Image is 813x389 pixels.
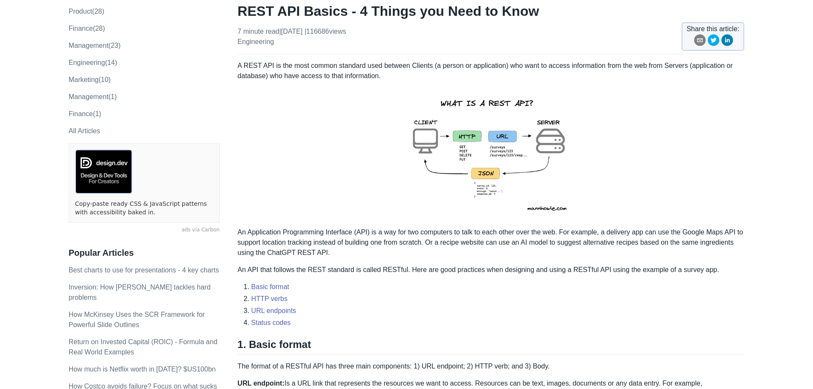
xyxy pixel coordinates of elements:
button: email [694,34,706,49]
a: Return on Invested Capital (ROIC) - Formula and Real World Examples [69,338,218,356]
p: The format of a RESTful API has three main components: 1) URL endpoint; 2) HTTP verb; and 3) Body. [238,361,745,371]
a: Basic format [251,283,289,290]
span: | 116686 views [304,28,346,35]
a: Status codes [251,319,291,326]
a: Best charts to use for presentations - 4 key charts [69,266,219,274]
button: linkedin [721,34,733,49]
a: finance(28) [69,25,105,32]
p: An API that follows the REST standard is called RESTful. Here are good practices when designing a... [238,265,745,275]
p: 7 minute read | [DATE] [238,26,346,47]
a: Copy‑paste ready CSS & JavaScript patterns with accessibility baked in. [75,200,213,216]
h3: Popular Articles [69,248,220,258]
a: All Articles [69,127,100,135]
a: management(23) [69,42,121,49]
a: HTTP verbs [251,295,288,302]
a: ads via Carbon [69,226,220,234]
a: engineering [238,38,274,45]
a: Inversion: How [PERSON_NAME] tackles hard problems [69,284,211,301]
h2: 1. Basic format [238,338,745,354]
a: product(28) [69,8,105,15]
a: marketing(10) [69,76,111,83]
a: How much is Netflix worth in [DATE]? $US100bn [69,366,216,373]
h1: REST API Basics - 4 Things you Need to Know [238,3,745,20]
img: rest-api [397,88,584,220]
a: engineering(14) [69,59,117,66]
a: URL endpoints [251,307,296,314]
p: An Application Programming Interface (API) is a way for two computers to talk to each other over ... [238,227,745,258]
span: Share this article: [687,24,740,34]
a: Management(1) [69,93,117,100]
p: A REST API is the most common standard used between Clients (a person or application) who want to... [238,61,745,81]
button: twitter [708,34,720,49]
a: Finance(1) [69,110,101,117]
img: ads via Carbon [75,149,132,194]
strong: URL endpoint: [238,380,285,387]
a: How McKinsey Uses the SCR Framework for Powerful Slide Outlines [69,311,205,328]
